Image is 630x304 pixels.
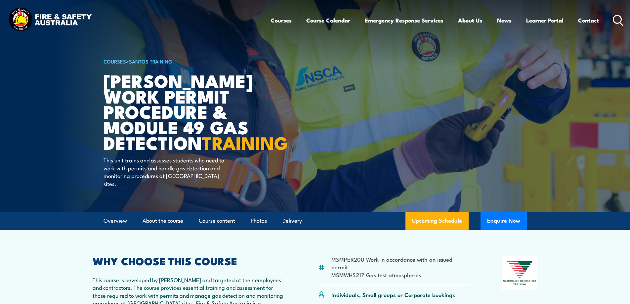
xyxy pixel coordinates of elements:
a: Emergency Response Services [365,12,443,29]
a: Courses [271,12,292,29]
h6: > [104,57,267,65]
h2: WHY CHOOSE THIS COURSE [93,256,286,265]
a: Learner Portal [526,12,564,29]
img: Nationally Recognised Training logo. [502,256,538,290]
a: News [497,12,512,29]
a: Photos [251,212,267,230]
a: Course Calendar [306,12,350,29]
a: Delivery [282,212,302,230]
li: MSMWHS217 Gas test atmospheres [331,271,470,279]
li: MSMPER200 Work in accordance with an issued permit [331,255,470,271]
p: This unit trains and assesses students who need to work with permits and handle gas detection and... [104,156,224,187]
a: About Us [458,12,483,29]
a: Santos Training [129,58,172,65]
a: Course content [199,212,235,230]
strong: TRAINING [202,128,288,156]
a: Upcoming Schedule [405,212,469,230]
a: COURSES [104,58,126,65]
a: Contact [578,12,599,29]
button: Enquire Now [481,212,527,230]
h1: [PERSON_NAME] Work Permit Procedure & Module 49 Gas Detection [104,73,267,150]
a: About the course [143,212,183,230]
p: Individuals, Small groups or Corporate bookings [331,291,455,298]
a: Overview [104,212,127,230]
